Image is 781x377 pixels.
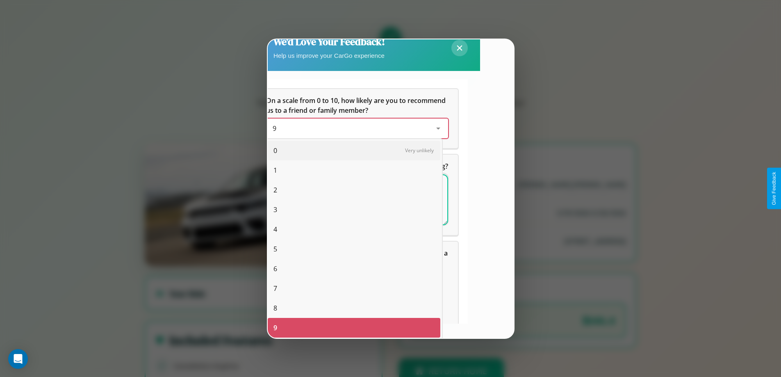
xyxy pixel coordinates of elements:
span: 1 [273,165,277,175]
span: 8 [273,303,277,313]
div: 8 [268,298,440,318]
div: 5 [268,239,440,259]
span: 5 [273,244,277,254]
p: Help us improve your CarGo experience [273,50,385,61]
div: 0 [268,141,440,160]
div: 4 [268,219,440,239]
span: 0 [273,146,277,155]
h5: On a scale from 0 to 10, how likely are you to recommend us to a friend or family member? [266,96,448,115]
div: 10 [268,338,440,357]
span: Very unlikely [405,147,434,154]
div: On a scale from 0 to 10, how likely are you to recommend us to a friend or family member? [266,119,448,138]
div: 3 [268,200,440,219]
div: 2 [268,180,440,200]
span: 9 [273,323,277,333]
span: 4 [273,224,277,234]
span: What can we do to make your experience more satisfying? [266,162,448,171]
div: Open Intercom Messenger [8,349,28,369]
div: 9 [268,318,440,338]
span: Which of the following features do you value the most in a vehicle? [266,249,449,267]
div: Give Feedback [771,172,777,205]
div: 1 [268,160,440,180]
span: 7 [273,283,277,293]
div: On a scale from 0 to 10, how likely are you to recommend us to a friend or family member? [256,89,458,148]
span: 6 [273,264,277,274]
div: 6 [268,259,440,279]
span: 2 [273,185,277,195]
div: 7 [268,279,440,298]
span: 9 [273,124,276,133]
span: On a scale from 0 to 10, how likely are you to recommend us to a friend or family member? [266,96,447,115]
span: 3 [273,205,277,215]
h2: We'd Love Your Feedback! [273,35,385,48]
